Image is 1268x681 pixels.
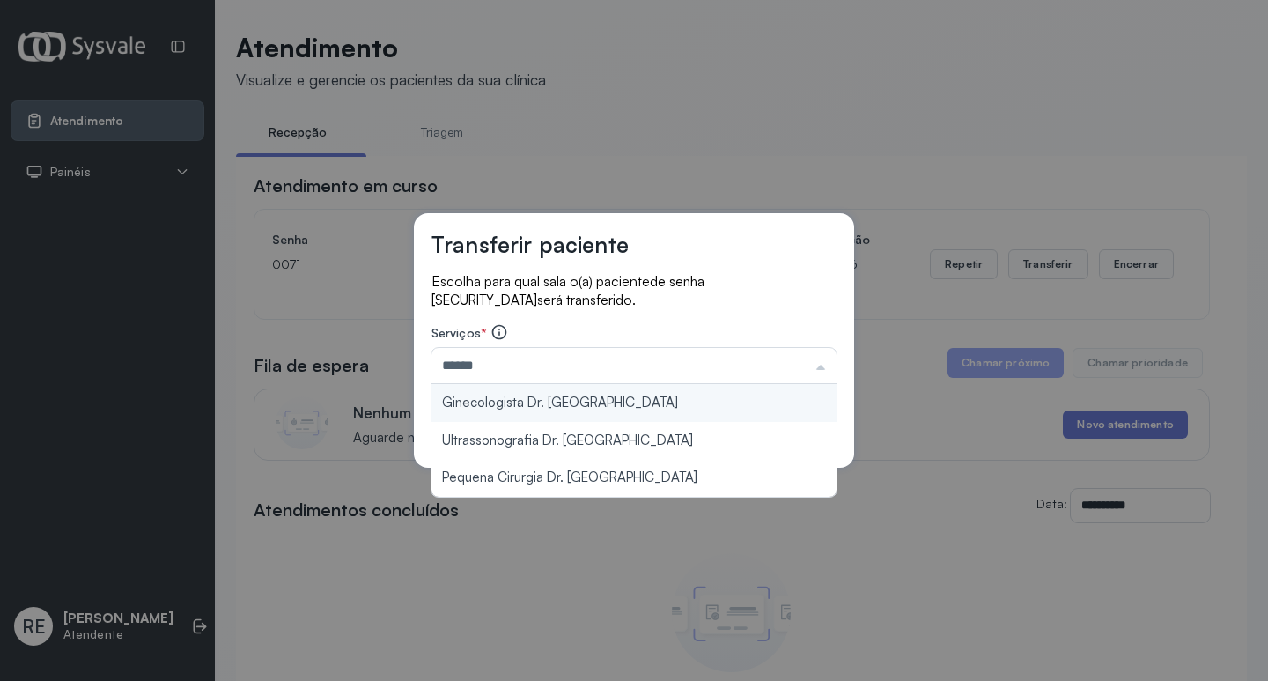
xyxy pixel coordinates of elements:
li: Ultrassonografia Dr. [GEOGRAPHIC_DATA] [431,422,837,460]
p: Escolha para qual sala o(a) paciente será transferido. [431,272,837,309]
li: Pequena Cirurgia Dr. [GEOGRAPHIC_DATA] [431,459,837,497]
h3: Transferir paciente [431,231,629,258]
li: Ginecologista Dr. [GEOGRAPHIC_DATA] [431,384,837,422]
span: de senha [SECURITY_DATA] [431,273,704,308]
span: Serviços [431,325,481,340]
